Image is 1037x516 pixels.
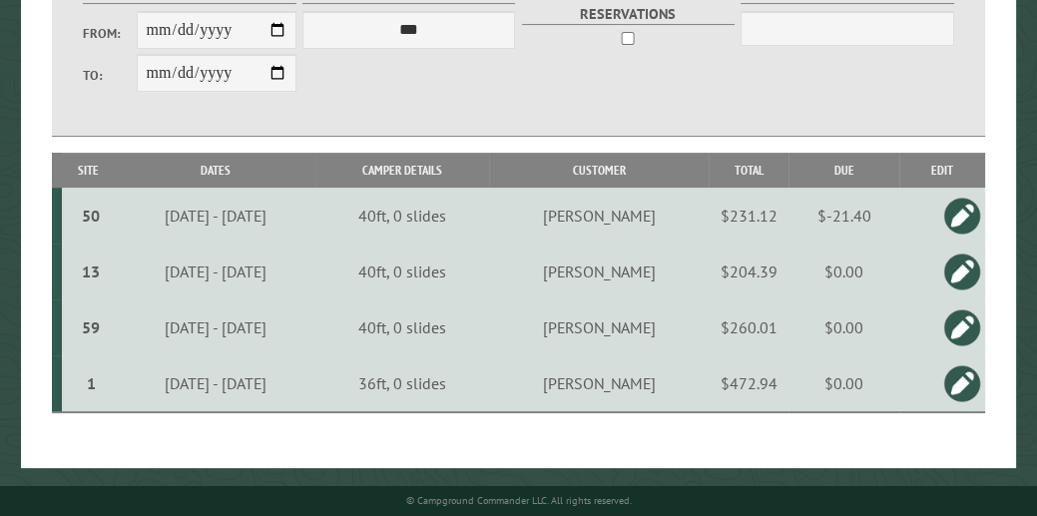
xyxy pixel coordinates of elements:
[315,355,489,412] td: 36ft, 0 slides
[406,494,632,507] small: © Campground Commander LLC. All rights reserved.
[119,206,312,226] div: [DATE] - [DATE]
[709,299,788,355] td: $260.01
[315,299,489,355] td: 40ft, 0 slides
[83,24,136,43] label: From:
[315,153,489,188] th: Camper Details
[788,153,899,188] th: Due
[119,373,312,393] div: [DATE] - [DATE]
[788,355,899,412] td: $0.00
[709,188,788,244] td: $231.12
[489,299,709,355] td: [PERSON_NAME]
[116,153,315,188] th: Dates
[119,261,312,281] div: [DATE] - [DATE]
[788,299,899,355] td: $0.00
[70,373,113,393] div: 1
[70,261,113,281] div: 13
[83,66,136,85] label: To:
[899,153,985,188] th: Edit
[788,244,899,299] td: $0.00
[709,244,788,299] td: $204.39
[119,317,312,337] div: [DATE] - [DATE]
[489,188,709,244] td: [PERSON_NAME]
[315,244,489,299] td: 40ft, 0 slides
[709,153,788,188] th: Total
[709,355,788,412] td: $472.94
[489,355,709,412] td: [PERSON_NAME]
[70,206,113,226] div: 50
[489,153,709,188] th: Customer
[315,188,489,244] td: 40ft, 0 slides
[70,317,113,337] div: 59
[788,188,899,244] td: $-21.40
[489,244,709,299] td: [PERSON_NAME]
[62,153,116,188] th: Site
